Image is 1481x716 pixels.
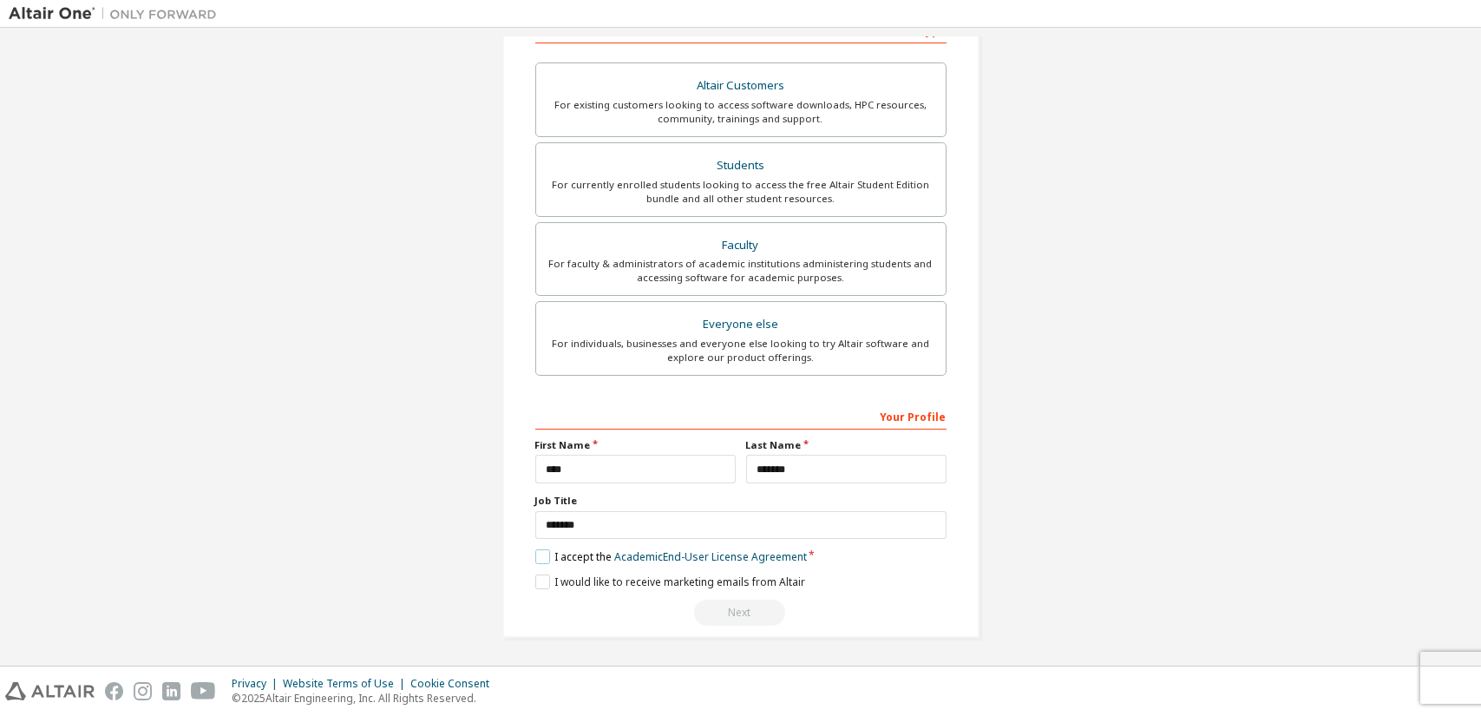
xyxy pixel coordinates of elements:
a: Academic End-User License Agreement [614,549,807,564]
label: Job Title [535,494,947,508]
div: Everyone else [547,312,935,337]
div: For currently enrolled students looking to access the free Altair Student Edition bundle and all ... [547,178,935,206]
div: For individuals, businesses and everyone else looking to try Altair software and explore our prod... [547,337,935,365]
img: instagram.svg [134,682,152,700]
div: Your Profile [535,402,947,430]
div: Privacy [232,677,283,691]
div: Cookie Consent [410,677,500,691]
img: altair_logo.svg [5,682,95,700]
p: © 2025 Altair Engineering, Inc. All Rights Reserved. [232,691,500,706]
div: Altair Customers [547,74,935,98]
div: For existing customers looking to access software downloads, HPC resources, community, trainings ... [547,98,935,126]
div: For faculty & administrators of academic institutions administering students and accessing softwa... [547,257,935,285]
label: I accept the [535,549,807,564]
img: linkedin.svg [162,682,180,700]
div: Faculty [547,233,935,258]
label: Last Name [746,438,947,452]
img: facebook.svg [105,682,123,700]
div: Website Terms of Use [283,677,410,691]
label: First Name [535,438,736,452]
img: Altair One [9,5,226,23]
div: Students [547,154,935,178]
img: youtube.svg [191,682,216,700]
div: Read and acccept EULA to continue [535,600,947,626]
label: I would like to receive marketing emails from Altair [535,575,805,589]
